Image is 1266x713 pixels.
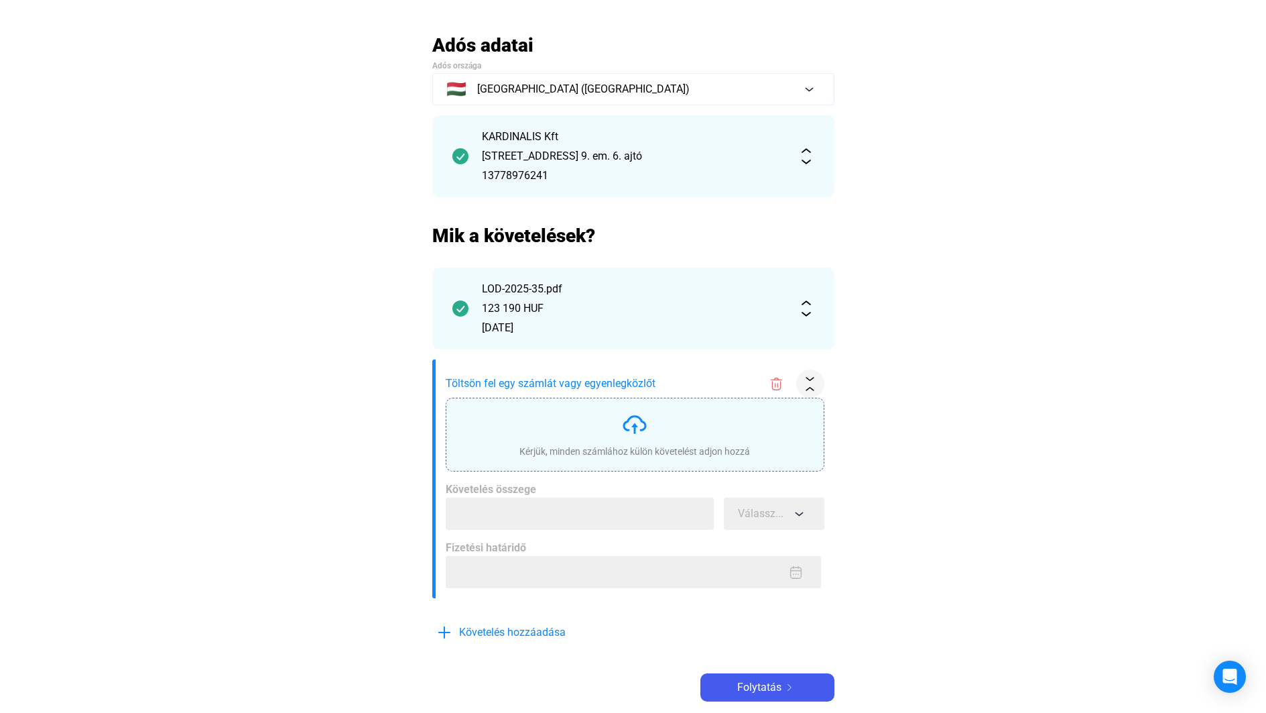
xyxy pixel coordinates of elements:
[769,377,783,391] img: trash-red
[482,320,785,336] div: [DATE]
[452,148,468,164] img: checkmark-darker-green-circle
[724,498,824,530] button: Válassz...
[482,281,785,297] div: LOD-2025-35.pdf
[477,81,690,97] span: [GEOGRAPHIC_DATA] ([GEOGRAPHIC_DATA])
[432,73,834,105] button: 🇭🇺[GEOGRAPHIC_DATA] ([GEOGRAPHIC_DATA])
[803,377,817,391] img: collapse
[482,148,785,164] div: [STREET_ADDRESS] 9. em. 6. ajtó
[482,300,785,317] div: 123 190 HUF
[432,34,834,57] h2: Adós adatai
[446,81,466,97] span: 🇭🇺
[519,445,750,458] div: Kérjük, minden számlához külön követelést adjon hozzá
[763,370,791,398] button: trash-red
[432,61,481,70] span: Adós országa
[446,541,526,554] span: Fizetési határidő
[798,300,814,317] img: expand
[432,224,834,248] h2: Mik a követelések?
[798,148,814,164] img: expand
[446,376,757,392] span: Töltsön fel egy számlát vagy egyenlegközlőt
[737,679,781,696] span: Folytatás
[796,370,824,398] button: collapse
[482,168,785,184] div: 13778976241
[621,411,648,438] img: upload-cloud
[781,684,798,691] img: arrow-right-white
[459,624,566,641] span: Követelés hozzáadása
[432,618,633,647] button: plus-blueKövetelés hozzáadása
[482,129,785,145] div: KARDINALIS Kft
[452,300,468,317] img: checkmark-darker-green-circle
[1214,661,1246,693] div: Open Intercom Messenger
[436,624,452,641] img: plus-blue
[446,483,536,496] span: Követelés összege
[738,507,783,520] span: Válassz...
[700,673,834,702] button: Folytatásarrow-right-white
